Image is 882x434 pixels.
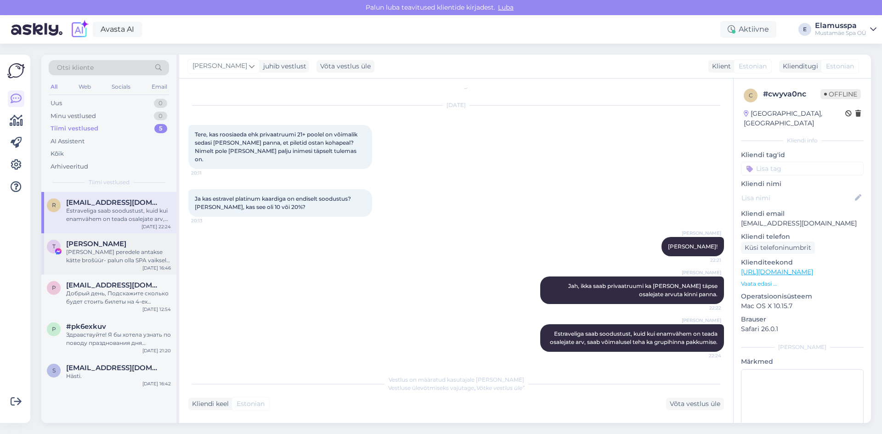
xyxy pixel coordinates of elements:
span: [PERSON_NAME] [682,269,721,276]
p: Kliendi telefon [741,232,864,242]
div: E [798,23,811,36]
span: pavel.iljuhhin@gmail.com [66,281,162,289]
div: [PERSON_NAME] peredele antakse kätte brošüür- palun olla SPA vaikselt ja rääkida tasasel häälel, ... [66,248,171,265]
div: Kliendi keel [188,399,229,409]
span: #pk6exkuv [66,322,106,331]
div: 0 [154,112,167,121]
div: Web [77,81,93,93]
div: Mustamäe Spa OÜ [815,29,866,37]
div: Klient [708,62,731,71]
i: „Võtke vestlus üle” [474,384,525,391]
p: Mac OS X 10.15.7 [741,301,864,311]
span: Jah, ikka saab privaatruumi ka [PERSON_NAME] täpse osalejate arvuta kinni panna. [568,282,719,298]
span: Ja kas estravel platinum kaardiga on endiselt soodustus? [PERSON_NAME], kas see oli 10 või 20%? [195,195,352,210]
div: Kõik [51,149,64,158]
span: Luba [495,3,516,11]
div: Küsi telefoninumbrit [741,242,815,254]
div: [DATE] 21:20 [142,347,171,354]
div: Email [150,81,169,93]
div: juhib vestlust [260,62,306,71]
span: c [749,92,753,99]
span: Estonian [826,62,854,71]
p: Vaata edasi ... [741,280,864,288]
span: T [52,243,56,250]
div: Klienditugi [779,62,818,71]
div: [DATE] 22:24 [141,223,171,230]
div: Здравствуйте! Я бы хотела узнать по поводу празднования дня рождения в вашем спа, но именно в 21+... [66,331,171,347]
span: 22:22 [687,304,721,311]
span: Estonian [739,62,767,71]
span: Offline [820,89,861,99]
p: Kliendi nimi [741,179,864,189]
img: Askly Logo [7,62,25,79]
div: # cwyva0nc [763,89,820,100]
input: Lisa tag [741,162,864,175]
p: Brauser [741,315,864,324]
a: Avasta AI [93,22,142,37]
p: Kliendi email [741,209,864,219]
input: Lisa nimi [741,193,853,203]
span: Vestluse ülevõtmiseks vajutage [388,384,525,391]
div: [GEOGRAPHIC_DATA], [GEOGRAPHIC_DATA] [744,109,845,128]
span: p [52,326,56,333]
img: explore-ai [70,20,89,39]
div: [PERSON_NAME] [741,343,864,351]
div: Добрый день, Подскажите сколько будет стоить билеты на 4-ех взрослых и 6-ых детей(включая именине... [66,289,171,306]
span: 20:13 [191,217,226,224]
p: [EMAIL_ADDRESS][DOMAIN_NAME] [741,219,864,228]
div: [DATE] 16:46 [142,265,171,271]
span: r [52,202,56,209]
div: Elamusspa [815,22,866,29]
span: 20:11 [191,169,226,176]
span: Terosmo Lindeta [66,240,126,248]
div: Uus [51,99,62,108]
div: Hästi. [66,372,171,380]
span: p [52,284,56,291]
span: 22:24 [687,352,721,359]
p: Kliendi tag'id [741,150,864,160]
span: Estraveliga saab soodustust, kuid kui enamvähem on teada osalejate arv, saab võimalusel teha ka g... [550,330,719,345]
p: Safari 26.0.1 [741,324,864,334]
div: AI Assistent [51,137,85,146]
div: Võta vestlus üle [317,60,374,73]
div: Socials [110,81,132,93]
span: Otsi kliente [57,63,94,73]
div: Arhiveeritud [51,162,88,171]
span: [PERSON_NAME] [682,230,721,237]
div: Aktiivne [720,21,776,38]
span: [PERSON_NAME] [192,61,247,71]
span: Vestlus on määratud kasutajale [PERSON_NAME] [389,376,524,383]
div: Tiimi vestlused [51,124,98,133]
div: 5 [154,124,167,133]
span: s [52,367,56,374]
div: [DATE] 16:42 [142,380,171,387]
div: [DATE] 12:54 [142,306,171,313]
span: randma.marten@gmail.com [66,198,162,207]
div: [DATE] [188,101,724,109]
p: Märkmed [741,357,864,366]
div: All [49,81,59,93]
span: [PERSON_NAME]! [668,243,718,250]
span: Tiimi vestlused [89,178,130,186]
span: [PERSON_NAME] [682,317,721,324]
p: Klienditeekond [741,258,864,267]
a: ElamusspaMustamäe Spa OÜ [815,22,876,37]
a: [URL][DOMAIN_NAME] [741,268,813,276]
div: Kliendi info [741,136,864,145]
div: Minu vestlused [51,112,96,121]
span: Estonian [237,399,265,409]
div: 0 [154,99,167,108]
span: Tere, kas roosiaeda ehk privaatruumi 21+ poolel on võimalik sedasi [PERSON_NAME] panna, et pileti... [195,131,359,163]
span: silver.kaal@citykliima.ee [66,364,162,372]
p: Operatsioonisüsteem [741,292,864,301]
div: Estraveliga saab soodustust, kuid kui enamvähem on teada osalejate arv, saab võimalusel teha ka g... [66,207,171,223]
span: 22:21 [687,257,721,264]
div: Võta vestlus üle [666,398,724,410]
